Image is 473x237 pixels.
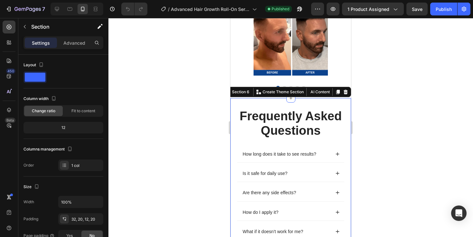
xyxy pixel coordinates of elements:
[23,145,74,154] div: Columns management
[436,6,452,13] div: Publish
[32,40,50,46] p: Settings
[42,5,45,13] p: 7
[9,91,111,120] span: Frequently Asked Questions
[71,163,102,169] div: 1 col
[71,108,95,114] span: Fit to content
[23,199,34,205] div: Width
[12,191,48,197] p: How do I apply it?
[406,3,428,15] button: Save
[23,162,34,168] div: Order
[348,6,389,13] span: 1 product assigned
[63,40,85,46] p: Advanced
[168,6,170,13] span: /
[23,216,38,222] div: Padding
[23,183,41,191] div: Size
[12,172,66,178] p: Are there any side effects?
[32,108,55,114] span: Change ratio
[23,61,45,69] div: Layout
[430,3,457,15] button: Publish
[6,68,15,74] div: 450
[31,23,84,31] p: Section
[12,211,73,216] p: What if it doesn’t work for me?
[59,68,62,72] button: Dot
[52,68,56,72] button: Dot
[272,6,289,12] span: Published
[342,3,404,15] button: 1 product assigned
[230,18,351,237] iframe: Design area
[451,205,467,221] div: Open Intercom Messenger
[32,71,73,77] p: Create Theme Section
[23,95,58,103] div: Column width
[3,3,48,15] button: 7
[0,71,20,77] div: Section 6
[5,118,15,123] div: Beta
[59,196,103,208] input: Auto
[71,216,102,222] div: 32, 20, 12, 20
[25,123,102,132] div: 12
[12,152,57,158] p: Is it safe for daily use?
[12,133,86,139] p: How long does it take to see results?
[78,70,101,78] button: AI Content
[121,3,147,15] div: Undo/Redo
[171,6,250,13] span: Advanced Hair Growth Roll-On Serum
[412,6,422,12] span: Save
[46,68,50,72] button: Dot
[65,68,69,72] button: Dot
[71,68,75,72] button: Dot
